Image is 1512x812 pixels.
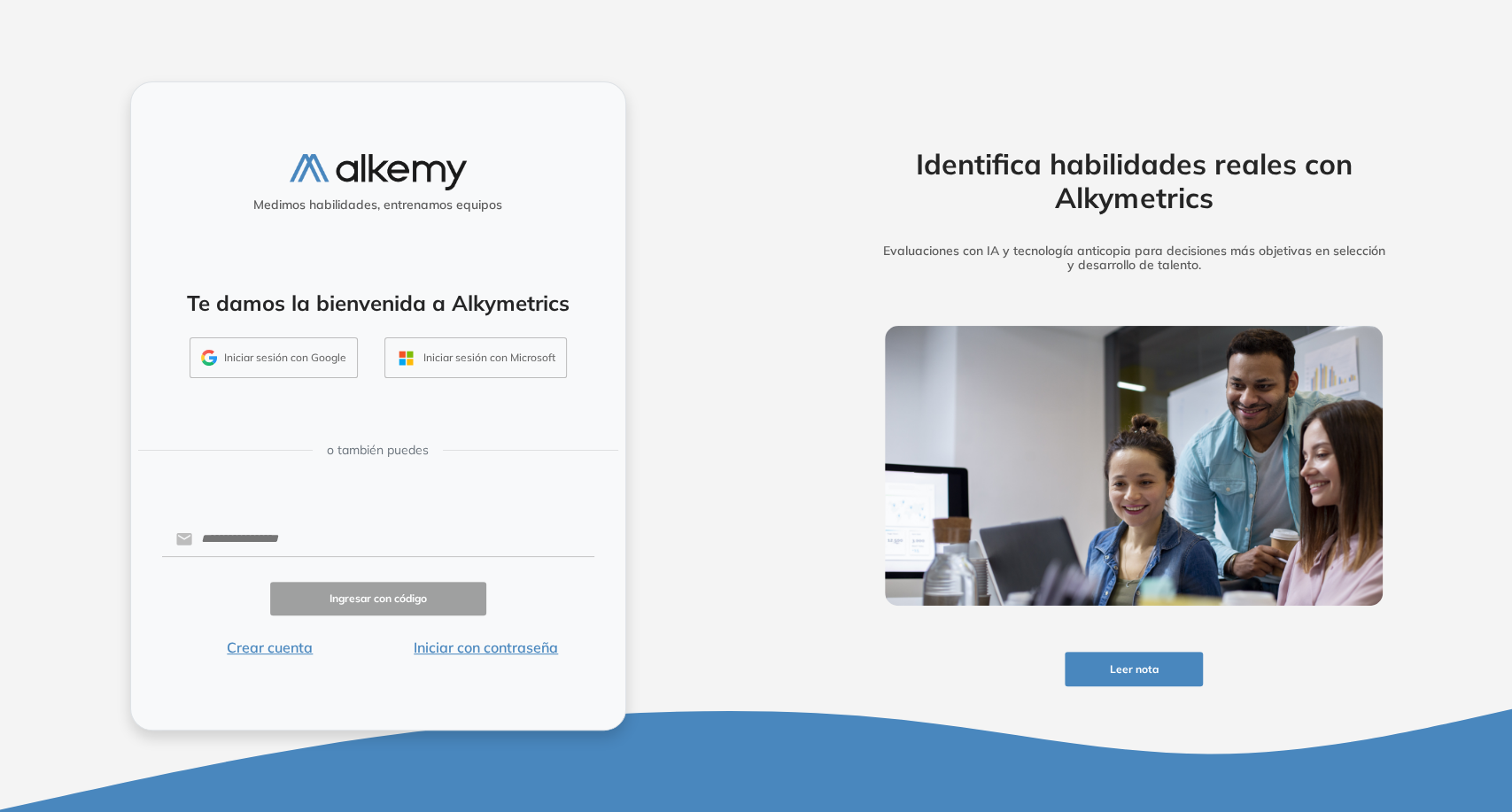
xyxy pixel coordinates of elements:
[885,326,1383,606] img: img-more-info
[138,197,618,213] h5: Medimos habilidades, entrenamos equipos
[201,350,217,366] img: GMAIL_ICON
[1193,607,1512,812] iframe: Chat Widget
[1193,607,1512,812] div: Widget de chat
[384,337,567,378] button: Iniciar sesión con Microsoft
[162,637,378,658] button: Crear cuenta
[327,441,429,460] span: o también puedes
[270,582,486,616] button: Ingresar con código
[857,147,1410,215] h2: Identifica habilidades reales con Alkymetrics
[290,154,467,190] img: logo-alkemy
[1065,652,1203,686] button: Leer nota
[396,348,416,368] img: OUTLOOK_ICON
[857,244,1410,274] h5: Evaluaciones con IA y tecnología anticopia para decisiones más objetivas en selección y desarroll...
[154,290,602,316] h4: Te damos la bienvenida a Alkymetrics
[190,337,358,378] button: Iniciar sesión con Google
[378,637,594,658] button: Iniciar con contraseña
